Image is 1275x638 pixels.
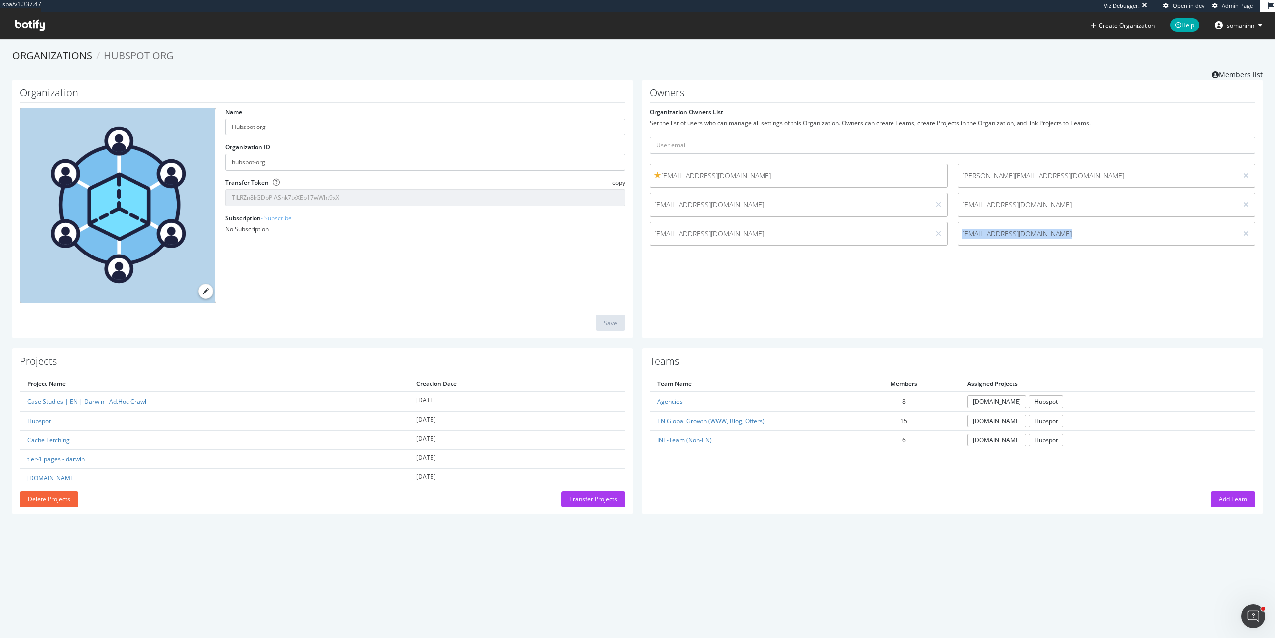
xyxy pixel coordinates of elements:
[657,417,765,425] a: EN Global Growth (WWW, Blog, Offers)
[104,49,174,62] span: Hubspot org
[409,376,625,392] th: Creation Date
[225,214,292,222] label: Subscription
[962,171,1234,181] span: [PERSON_NAME][EMAIL_ADDRESS][DOMAIN_NAME]
[650,87,1255,103] h1: Owners
[561,495,625,503] a: Transfer Projects
[225,225,625,233] div: No Subscription
[12,49,92,62] a: Organizations
[1241,604,1265,628] iframe: Intercom live chat
[1207,17,1270,33] button: somaninn
[12,49,1263,63] ol: breadcrumbs
[1029,434,1063,446] a: Hubspot
[225,143,270,151] label: Organization ID
[261,214,292,222] a: - Subscribe
[27,474,76,482] a: [DOMAIN_NAME]
[650,119,1255,127] div: Set the list of users who can manage all settings of this Organization. Owners can create Teams, ...
[596,315,625,331] button: Save
[28,495,70,503] div: Delete Projects
[962,200,1234,210] span: [EMAIL_ADDRESS][DOMAIN_NAME]
[409,449,625,468] td: [DATE]
[849,411,960,430] td: 15
[657,436,712,444] a: INT-Team (Non-EN)
[1029,395,1063,408] a: Hubspot
[960,376,1255,392] th: Assigned Projects
[849,430,960,449] td: 6
[20,491,78,507] button: Delete Projects
[849,392,960,411] td: 8
[962,229,1234,239] span: [EMAIL_ADDRESS][DOMAIN_NAME]
[409,411,625,430] td: [DATE]
[650,108,723,116] label: Organization Owners List
[569,495,617,503] div: Transfer Projects
[1173,2,1205,9] span: Open in dev
[1211,495,1255,503] a: Add Team
[225,108,242,116] label: Name
[1211,491,1255,507] button: Add Team
[409,430,625,449] td: [DATE]
[225,178,269,187] label: Transfer Token
[20,376,409,392] th: Project Name
[409,392,625,411] td: [DATE]
[654,229,926,239] span: [EMAIL_ADDRESS][DOMAIN_NAME]
[225,154,625,171] input: Organization ID
[967,395,1026,408] a: [DOMAIN_NAME]
[650,356,1255,371] h1: Teams
[1222,2,1253,9] span: Admin Page
[27,417,51,425] a: Hubspot
[20,356,625,371] h1: Projects
[657,397,683,406] a: Agencies
[1163,2,1205,10] a: Open in dev
[20,87,625,103] h1: Organization
[967,434,1026,446] a: [DOMAIN_NAME]
[1212,2,1253,10] a: Admin Page
[849,376,960,392] th: Members
[409,468,625,487] td: [DATE]
[1090,21,1155,30] button: Create Organization
[650,137,1255,154] input: User email
[1219,495,1247,503] div: Add Team
[27,436,70,444] a: Cache Fetching
[650,376,849,392] th: Team Name
[1227,21,1254,30] span: somaninn
[654,171,943,181] span: [EMAIL_ADDRESS][DOMAIN_NAME]
[27,397,146,406] a: Case Studies | EN | Darwin - Ad.Hoc Crawl
[561,491,625,507] button: Transfer Projects
[1170,18,1199,32] span: Help
[27,455,85,463] a: tier-1 pages - darwin
[654,200,926,210] span: [EMAIL_ADDRESS][DOMAIN_NAME]
[612,178,625,187] span: copy
[604,319,617,327] div: Save
[1029,415,1063,427] a: Hubspot
[967,415,1026,427] a: [DOMAIN_NAME]
[1212,67,1263,80] a: Members list
[1104,2,1140,10] div: Viz Debugger:
[225,119,625,135] input: name
[20,495,78,503] a: Delete Projects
